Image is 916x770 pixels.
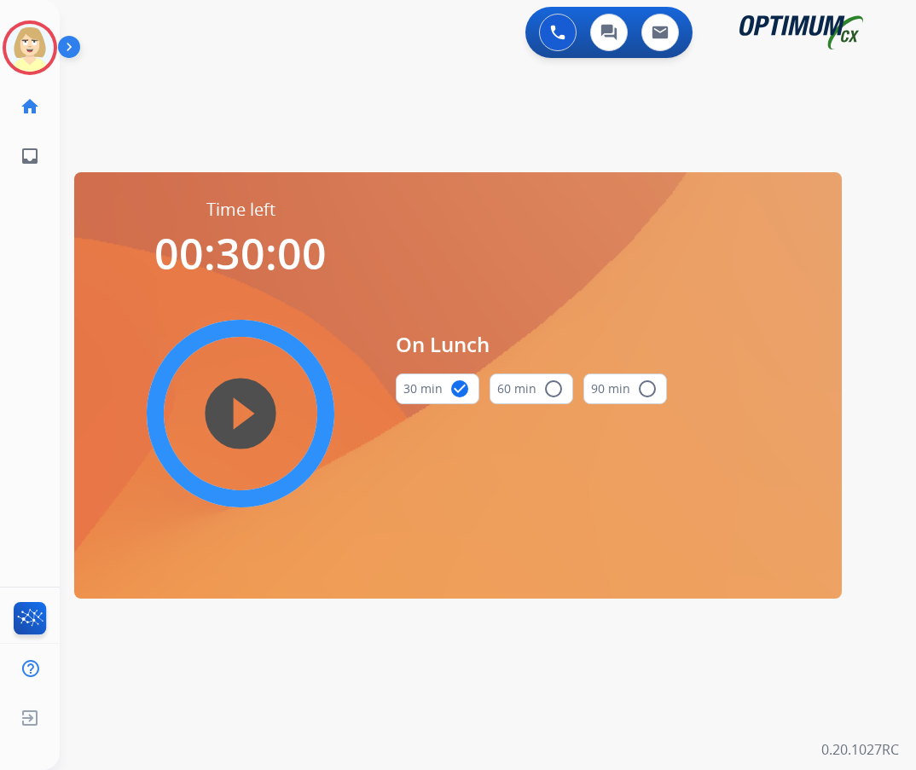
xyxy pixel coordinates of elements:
[490,373,573,404] button: 60 min
[396,329,667,360] span: On Lunch
[821,739,899,760] p: 0.20.1027RC
[583,373,667,404] button: 90 min
[230,403,251,424] mat-icon: play_circle_filled
[6,24,54,72] img: avatar
[206,198,275,222] span: Time left
[20,146,40,166] mat-icon: inbox
[449,379,470,399] mat-icon: check_circle
[637,379,658,399] mat-icon: radio_button_unchecked
[154,224,327,282] span: 00:30:00
[543,379,564,399] mat-icon: radio_button_unchecked
[20,96,40,117] mat-icon: home
[396,373,479,404] button: 30 min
